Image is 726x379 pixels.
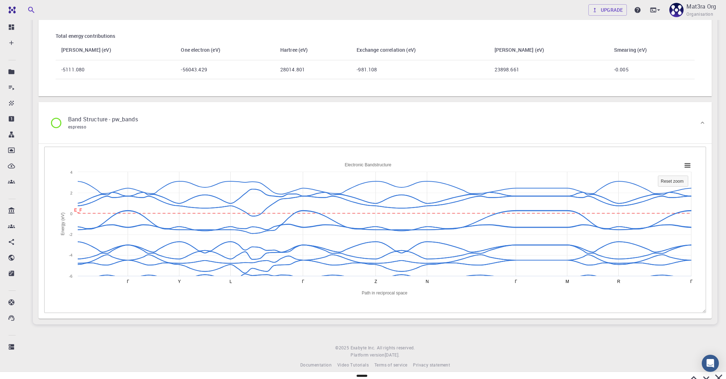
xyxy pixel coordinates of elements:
p: Mat3ra Org [686,2,716,11]
span: © 2025 [335,344,350,352]
h6: Total energy contributions [56,32,695,40]
td: -56043.429 [175,60,274,79]
text: -6 [69,274,72,278]
td: -981.108 [351,60,489,79]
text: N [426,279,429,284]
text: Г [302,279,305,284]
tspan: Path in reciprocal space [362,290,407,295]
text: E_F [74,208,82,213]
th: [PERSON_NAME] (eV) [489,40,608,60]
a: [DATE]. [385,352,400,359]
span: Organisation [686,11,713,18]
th: One electron (eV) [175,40,274,60]
text: -4 [69,253,72,257]
tspan: Reset zoom [661,179,684,184]
span: [DATE] . [385,352,400,358]
a: Video Tutorials [337,362,369,369]
text: Г [690,279,693,284]
td: -0.005 [608,60,695,79]
span: All rights reserved. [377,344,415,352]
text: Г [515,279,517,284]
th: [PERSON_NAME] (eV) [56,40,175,60]
a: Documentation [300,362,332,369]
img: Mat3ra Org [669,3,684,17]
th: Exchange correlation (eV) [351,40,489,60]
a: Exabyte Inc. [351,344,375,352]
a: Terms of service [374,362,407,369]
text: M [566,279,569,284]
button: Upgrade [588,4,627,16]
text: L [230,279,232,284]
a: Privacy statement [413,362,450,369]
text: 4 [70,170,72,175]
span: Video Tutorials [337,362,369,368]
td: 23898.661 [489,60,608,79]
text: -2 [69,232,72,237]
text: 2 [70,191,72,195]
tspan: Energy (eV) [60,213,65,236]
td: -5111.080 [56,60,175,79]
p: Band Structure - pw_bands [68,115,138,123]
text: R [617,279,620,284]
td: 28014.801 [275,60,351,79]
span: Platform version [351,352,384,359]
th: Smearing (eV) [608,40,695,60]
span: Support [15,5,41,11]
text: 0 [70,212,72,216]
span: Documentation [300,362,332,368]
div: Open Intercom Messenger [702,355,719,372]
span: Exabyte Inc. [351,345,375,350]
th: Hartree (eV) [275,40,351,60]
div: Band Structure - pw_bandsespresso [39,102,712,143]
text: Z [374,279,377,284]
img: logo [6,6,16,14]
text: Г [127,279,129,284]
span: espresso [68,124,86,130]
text: Y [178,279,181,284]
tspan: Electronic Bandstructure [345,162,392,167]
span: Terms of service [374,362,407,368]
span: Privacy statement [413,362,450,368]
